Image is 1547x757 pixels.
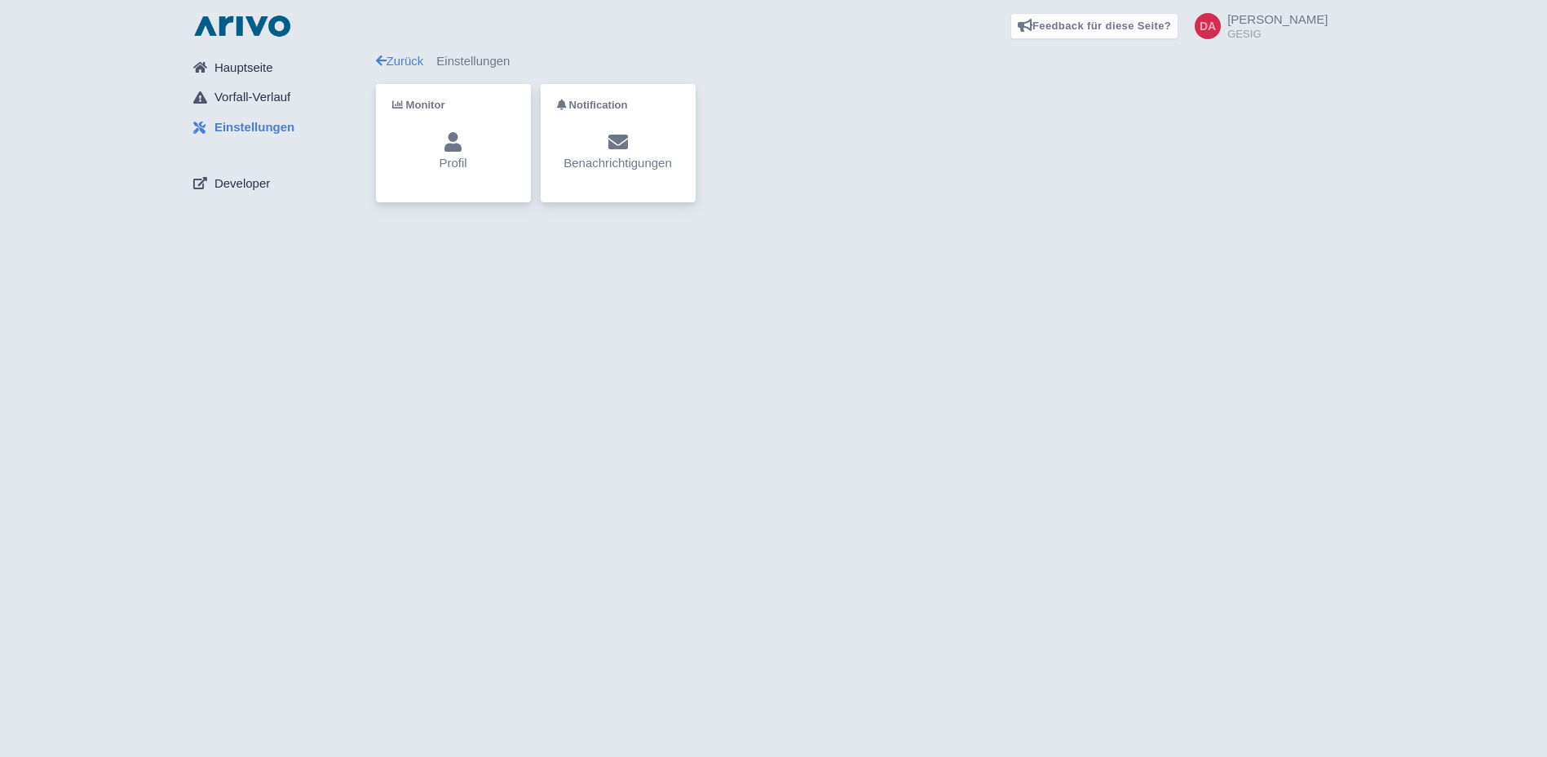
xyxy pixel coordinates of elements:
small: GESIG [1227,29,1328,39]
p: Benachrichtigungen [564,154,672,173]
a: Einstellungen [180,113,376,144]
span: Developer [214,175,270,193]
span: Vorfall-Verlauf [214,88,290,107]
span: Notification [569,99,628,111]
a: Zurück [376,54,424,68]
div: Einstellungen [376,52,1355,71]
a: Developer [180,168,376,199]
span: Einstellungen [214,118,294,137]
a: Hauptseite [180,52,376,83]
span: Hauptseite [214,59,273,77]
img: logo [190,13,294,39]
a: [PERSON_NAME] GESIG [1185,13,1328,39]
a: Vorfall-Verlauf [180,82,376,113]
span: Monitor [406,99,445,111]
span: [PERSON_NAME] [1227,12,1328,26]
a: Feedback für diese Seite? [1010,13,1179,39]
p: Profil [439,154,466,173]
